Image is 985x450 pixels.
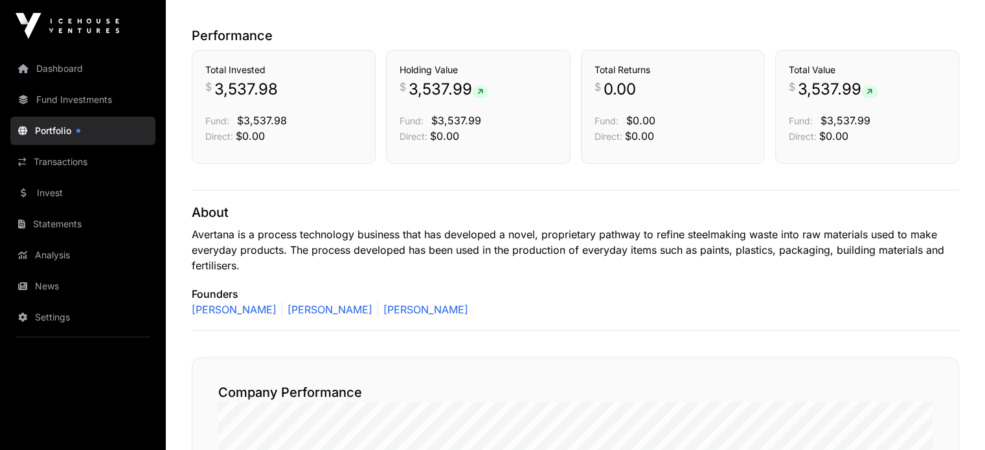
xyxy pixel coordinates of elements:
span: 3,537.99 [409,79,488,100]
a: [PERSON_NAME] [282,302,372,317]
span: Direct: [400,131,427,142]
h3: Total Value [789,63,945,76]
span: $0.00 [236,129,265,142]
span: Direct: [594,131,622,142]
span: $0.00 [625,129,654,142]
span: $ [400,79,406,95]
span: 3,537.99 [798,79,877,100]
h3: Total Returns [594,63,751,76]
span: $0.00 [626,114,655,127]
a: Portfolio [10,117,155,145]
p: About [192,203,959,221]
h3: Total Invested [205,63,362,76]
span: $3,537.98 [237,114,287,127]
span: $ [789,79,795,95]
a: Invest [10,179,155,207]
span: Fund: [594,115,618,126]
span: Fund: [400,115,424,126]
span: Fund: [205,115,229,126]
a: [PERSON_NAME] [192,302,277,317]
span: 3,537.98 [214,79,278,100]
span: Direct: [205,131,233,142]
img: Icehouse Ventures Logo [16,13,119,39]
a: [PERSON_NAME] [378,302,468,317]
a: Fund Investments [10,85,155,114]
span: $ [205,79,212,95]
iframe: Chat Widget [920,388,985,450]
p: Avertana is a process technology business that has developed a novel, proprietary pathway to refi... [192,227,959,273]
span: Fund: [789,115,813,126]
a: News [10,272,155,300]
span: $ [594,79,601,95]
span: Direct: [789,131,817,142]
span: $3,537.99 [821,114,870,127]
a: Settings [10,303,155,332]
p: Founders [192,286,959,302]
a: Statements [10,210,155,238]
a: Analysis [10,241,155,269]
span: $0.00 [430,129,459,142]
a: Dashboard [10,54,155,83]
h3: Holding Value [400,63,556,76]
a: Transactions [10,148,155,176]
span: $3,537.99 [431,114,481,127]
p: Performance [192,27,959,45]
span: 0.00 [604,79,636,100]
span: $0.00 [819,129,848,142]
h2: Company Performance [218,383,933,401]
